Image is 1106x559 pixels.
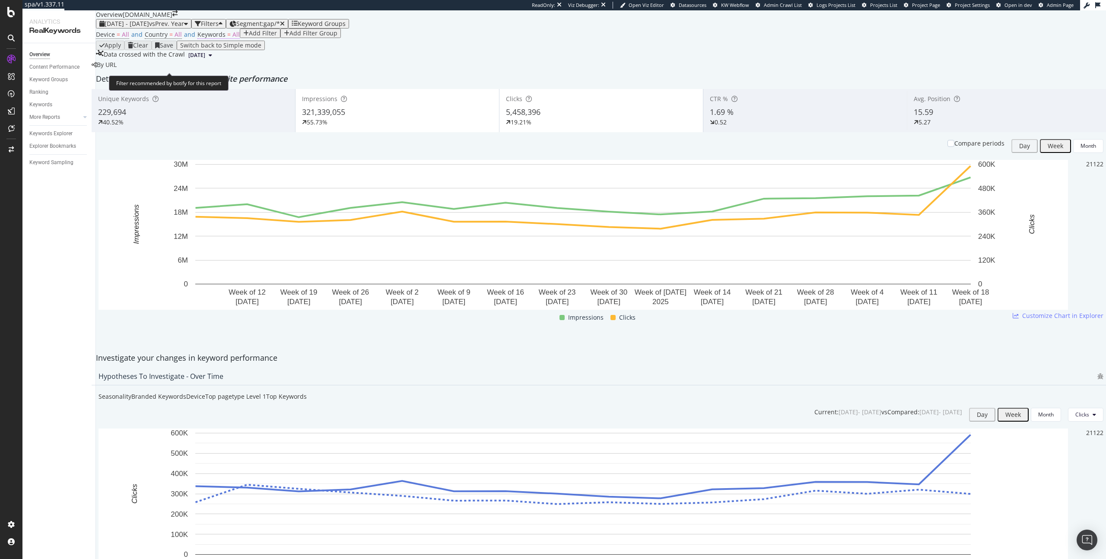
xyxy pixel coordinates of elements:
text: 600K [171,429,188,437]
div: 1 [1090,160,1093,168]
div: arrow-right-arrow-left [172,10,178,16]
span: = [117,30,120,38]
button: Month [1073,139,1103,153]
a: Open in dev [996,2,1032,9]
div: Add Filter [249,30,277,37]
span: Keywords [197,30,226,38]
div: Seasonality [99,392,131,401]
text: [DATE] [546,298,569,306]
div: RealKeywords [29,26,89,36]
text: [DATE] [597,298,621,306]
div: Investigate your changes in keyword performance [96,353,1106,364]
span: and [131,30,143,38]
div: ReadOnly: [532,2,555,9]
span: Admin Page [1047,2,1074,8]
a: Keywords Explorer [29,129,89,138]
div: Save [160,42,173,49]
div: 1 [1093,429,1096,437]
span: website performance [208,73,287,84]
div: Device [186,392,205,401]
a: Explorer Bookmarks [29,142,89,151]
button: Clear [124,41,152,50]
div: Current: [814,408,839,416]
span: Projects List [870,2,897,8]
div: 1 [1090,429,1093,437]
div: legacy label [92,60,117,69]
text: [DATE] [752,298,775,306]
span: 2025 Aug. 20th [188,51,205,59]
span: 229,694 [98,107,126,117]
div: Overview [96,10,123,19]
button: Add Filter Group [280,29,341,38]
text: Week of 28 [797,288,834,296]
text: Week of 11 [900,288,938,296]
div: 19.21% [511,118,531,127]
a: Ranking [29,88,89,97]
div: Filters [201,20,219,27]
div: Keyword Groups [298,20,346,27]
a: Overview [29,50,89,59]
a: Admin Page [1039,2,1074,9]
text: Week of 21 [745,288,782,296]
text: 0 [184,280,188,288]
text: 300K [171,490,188,498]
span: All [122,30,129,38]
text: 18M [174,208,188,216]
text: Clicks [130,483,139,503]
a: Keyword Groups [29,75,89,84]
span: All [232,30,240,38]
span: Country [145,30,168,38]
a: Projects List [862,2,897,9]
text: 30M [174,160,188,168]
div: 5.27 [918,118,931,127]
text: [DATE] [701,298,724,306]
div: Month [1038,411,1054,418]
button: Switch back to Simple mode [177,41,265,50]
div: Keyword Groups [29,75,68,84]
div: 55.73% [307,118,327,127]
button: Segment:gap/* [226,19,288,29]
div: vs Compared : [881,408,919,416]
text: Impressions [132,204,140,244]
div: Hypotheses to Investigate - Over Time [99,372,223,381]
div: Explorer Bookmarks [29,142,76,151]
span: Admin Crawl List [764,2,802,8]
text: 0 [184,550,188,559]
text: 6M [178,256,188,264]
div: Month [1081,142,1096,149]
a: More Reports [29,113,81,122]
span: Project Settings [955,2,990,8]
div: Top pagetype Level 1 [205,392,266,401]
div: Open Intercom Messenger [1077,530,1097,550]
div: 2 [1086,429,1090,437]
text: 480K [978,184,995,193]
div: Add Filter Group [289,30,337,37]
div: Content Performance [29,63,79,72]
div: 2 [1100,429,1103,437]
span: Clicks [1075,411,1089,418]
text: 0 [978,280,982,288]
text: 12M [174,232,188,241]
span: Customize Chart in Explorer [1022,311,1103,320]
div: Keywords [29,100,52,109]
span: All [175,30,182,38]
span: Unique Keywords [98,95,149,103]
svg: A chart. [99,160,1068,310]
text: 2025 [652,298,669,306]
button: [DATE] [185,50,216,60]
a: Keywords [29,100,89,109]
text: [DATE] [339,298,362,306]
div: bug [1097,373,1103,379]
a: Project Page [904,2,940,9]
button: Add Filter [240,29,280,38]
div: 2 [1086,160,1090,168]
text: [DATE] [442,298,466,306]
span: By URL [97,60,117,69]
a: Keyword Sampling [29,158,89,167]
button: Day [1011,139,1038,153]
text: Week of 2 [386,288,419,296]
div: 2 [1100,160,1103,168]
span: 5,458,396 [506,107,540,117]
span: Clicks [619,312,636,323]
